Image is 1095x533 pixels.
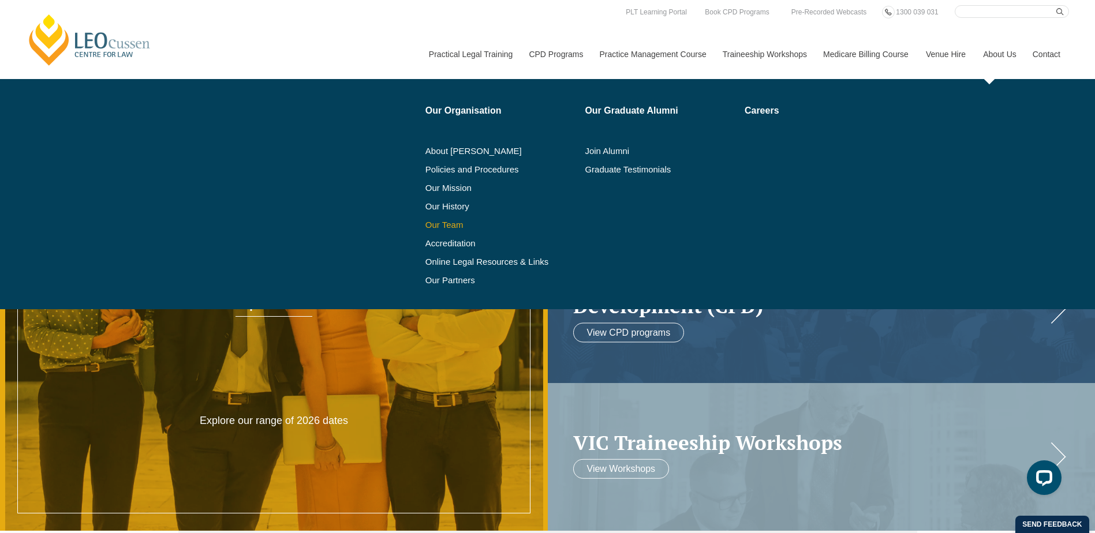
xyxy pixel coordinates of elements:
[974,29,1024,79] a: About Us
[425,239,577,248] a: Accreditation
[425,220,577,230] a: Our Team
[573,459,670,479] a: View Workshops
[788,6,870,18] a: Pre-Recorded Webcasts
[623,6,690,18] a: PLT Learning Portal
[585,165,737,174] a: Graduate Testimonials
[585,106,737,115] a: Our Graduate Alumni
[1018,456,1066,504] iframe: LiveChat chat widget
[26,13,154,67] a: [PERSON_NAME] Centre for Law
[893,6,941,18] a: 1300 039 031
[573,272,1047,317] h2: Continuing Professional Development (CPD)
[702,6,772,18] a: Book CPD Programs
[425,183,548,193] a: Our Mission
[573,272,1047,317] a: Continuing ProfessionalDevelopment (CPD)
[714,29,814,79] a: Traineeship Workshops
[425,147,577,156] a: About [PERSON_NAME]
[425,276,577,285] a: Our Partners
[573,322,685,342] a: View CPD programs
[585,147,737,156] a: Join Alumni
[425,202,577,211] a: Our History
[573,431,1047,453] a: VIC Traineeship Workshops
[520,29,591,79] a: CPD Programs
[814,29,917,79] a: Medicare Billing Course
[917,29,974,79] a: Venue Hire
[745,106,876,115] a: Careers
[425,165,577,174] a: Policies and Procedures
[165,414,384,427] p: Explore our range of 2026 dates
[896,8,938,16] span: 1300 039 031
[425,257,577,266] a: Online Legal Resources & Links
[591,29,714,79] a: Practice Management Course
[1024,29,1069,79] a: Contact
[425,106,577,115] a: Our Organisation
[420,29,521,79] a: Practical Legal Training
